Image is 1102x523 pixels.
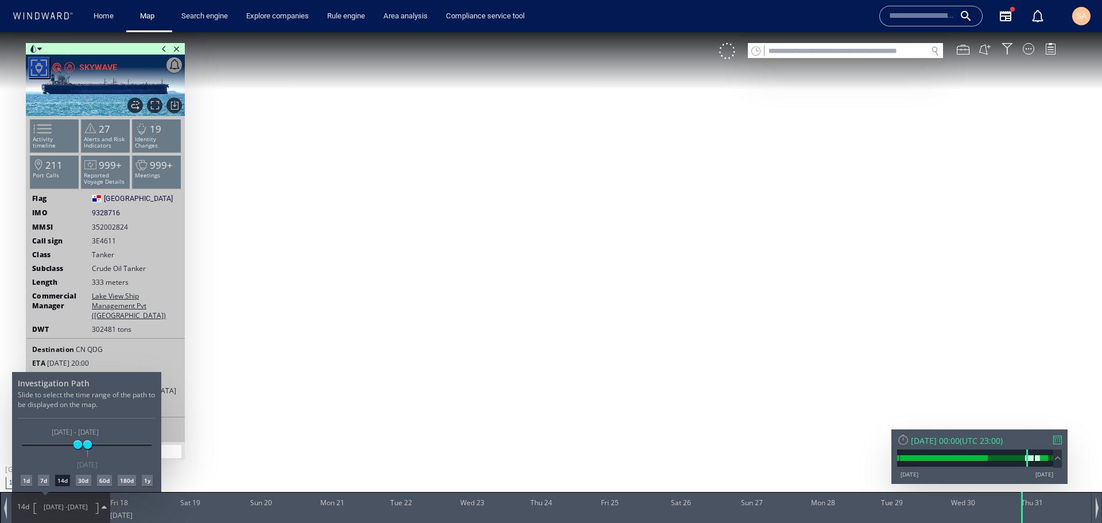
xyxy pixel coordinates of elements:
[18,346,156,357] h4: Investigation Path
[21,443,32,454] div: 1d
[135,6,163,26] a: Map
[142,443,153,454] div: 1y
[50,394,100,405] span: [DATE] - [DATE]
[1070,5,1093,28] button: SA
[1077,11,1087,21] span: SA
[177,6,232,26] a: Search engine
[1053,471,1093,514] iframe: Chat
[55,443,70,454] div: 14d
[18,358,156,386] p: Slide to select the time range of the path to be displayed on the map.
[85,6,122,26] button: Home
[323,6,370,26] a: Rule engine
[131,6,168,26] button: Map
[441,6,529,26] a: Compliance service tool
[38,443,49,454] div: 7d
[118,443,136,454] div: 180d
[379,6,432,26] a: Area analysis
[97,443,112,454] div: 60d
[1031,9,1045,23] div: Notification center
[242,6,313,26] a: Explore companies
[76,443,91,454] div: 30d
[89,6,118,26] a: Home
